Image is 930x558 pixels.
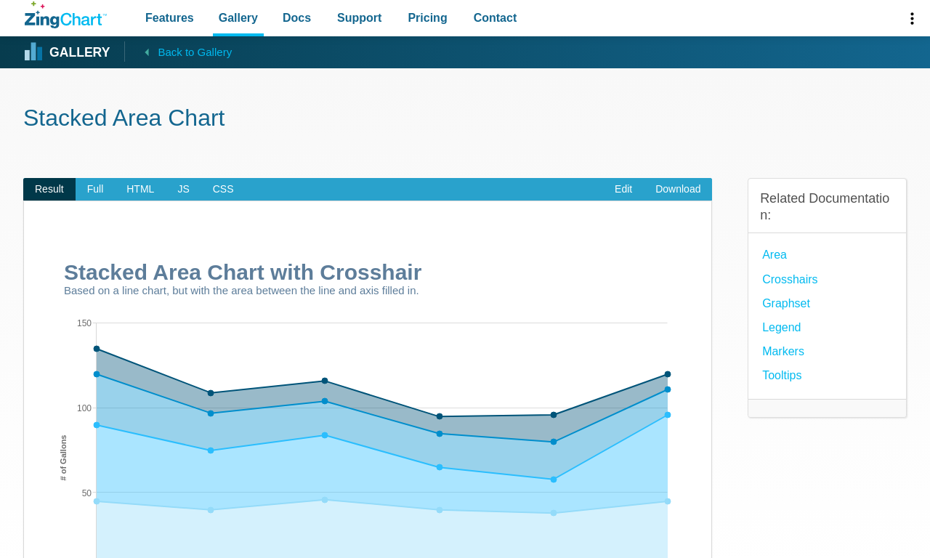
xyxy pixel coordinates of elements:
[762,270,817,289] a: Crosshairs
[762,365,801,385] a: Tooltips
[603,178,644,201] a: Edit
[158,43,232,62] span: Back to Gallery
[762,318,801,337] a: Legend
[219,8,258,28] span: Gallery
[25,1,107,28] a: ZingChart Logo. Click to return to the homepage
[337,8,381,28] span: Support
[283,8,311,28] span: Docs
[760,190,894,225] h3: Related Documentation:
[76,178,116,201] span: Full
[49,46,110,60] strong: Gallery
[25,41,110,63] a: Gallery
[762,341,804,361] a: Markers
[23,103,907,136] h1: Stacked Area Chart
[201,178,246,201] span: CSS
[474,8,517,28] span: Contact
[762,294,810,313] a: Graphset
[23,178,76,201] span: Result
[166,178,201,201] span: JS
[408,8,447,28] span: Pricing
[115,178,166,201] span: HTML
[124,41,232,62] a: Back to Gallery
[644,178,712,201] a: Download
[762,245,787,264] a: Area
[145,8,194,28] span: Features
